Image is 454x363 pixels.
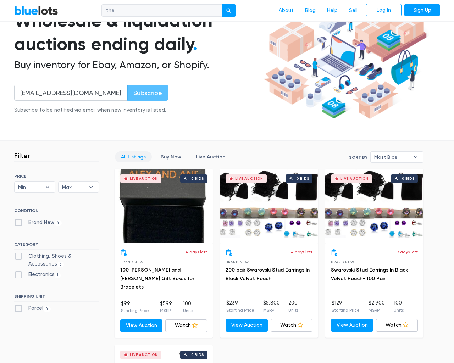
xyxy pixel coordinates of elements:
div: Live Auction [340,177,369,180]
span: Brand New [226,260,249,264]
p: Starting Price [332,307,360,313]
label: Parcel [14,305,51,312]
a: Help [321,4,343,17]
span: Min [18,182,41,192]
h6: CATEGORY [14,242,99,250]
h6: PRICE [14,174,99,179]
a: 100 [PERSON_NAME] and [PERSON_NAME] Gift Boxes for Bracelets [120,267,194,290]
input: Enter your email address [14,85,128,101]
input: Search for inventory [101,4,222,17]
a: Sign Up [404,4,440,17]
a: View Auction [120,319,162,332]
div: 0 bids [402,177,415,180]
p: 4 days left [186,249,207,255]
span: Most Bids [374,152,410,162]
p: MSRP [263,307,280,313]
b: ▾ [408,152,423,162]
label: Brand New [14,219,62,227]
h3: Filter [14,151,30,160]
a: Watch [271,319,313,332]
a: Watch [165,319,207,332]
li: $599 [160,300,172,314]
p: MSRP [160,307,172,314]
li: 100 [394,299,404,313]
li: 200 [288,299,298,313]
p: 4 days left [291,249,312,255]
a: View Auction [331,319,373,332]
li: $239 [226,299,254,313]
a: Log In [366,4,402,17]
p: Units [288,307,298,313]
div: 0 bids [297,177,309,180]
a: BlueLots [14,5,58,16]
a: Sell [343,4,363,17]
p: MSRP [369,307,385,313]
p: Starting Price [121,307,149,314]
span: Max [62,182,85,192]
p: Starting Price [226,307,254,313]
a: Buy Now [155,151,187,162]
input: Subscribe [127,85,168,101]
a: Live Auction 0 bids [115,169,213,243]
p: Units [394,307,404,313]
div: 0 bids [191,353,204,357]
span: Brand New [331,260,354,264]
b: ▾ [40,182,55,192]
a: Swarovski Stud Earrings In Black Velvet Pouch- 100 Pair [331,267,408,281]
h6: CONDITION [14,208,99,216]
p: 3 days left [397,249,418,255]
li: $129 [332,299,360,313]
p: Units [183,307,193,314]
a: About [273,4,299,17]
label: Electronics [14,271,61,279]
a: Live Auction 0 bids [325,169,423,243]
a: View Auction [226,319,268,332]
li: $99 [121,300,149,314]
a: Watch [376,319,418,332]
span: 4 [43,306,51,312]
label: Sort By [349,154,367,161]
div: Subscribe to be notified via email when new inventory is listed. [14,106,168,114]
label: Clothing, Shoes & Accessories [14,252,99,268]
a: Live Auction [190,151,231,162]
span: 4 [54,220,62,226]
li: 100 [183,300,193,314]
h6: SHIPPING UNIT [14,294,99,302]
a: 200 pair Swarovski Stud Earrings In Black Velvet Pouch [226,267,310,281]
div: Live Auction [130,353,158,357]
h2: Buy inventory for Ebay, Amazon, or Shopify. [14,59,261,71]
div: Live Auction [235,177,263,180]
span: 3 [57,262,64,267]
li: $5,800 [263,299,280,313]
li: $2,900 [369,299,385,313]
div: Live Auction [130,177,158,180]
span: . [193,33,198,55]
a: Blog [299,4,321,17]
span: Brand New [120,260,143,264]
a: Live Auction 0 bids [220,169,318,243]
b: ▾ [84,182,99,192]
div: 0 bids [191,177,204,180]
a: All Listings [115,151,152,162]
h1: Wholesale & liquidation auctions ending daily [14,9,261,56]
span: 1 [55,273,61,278]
